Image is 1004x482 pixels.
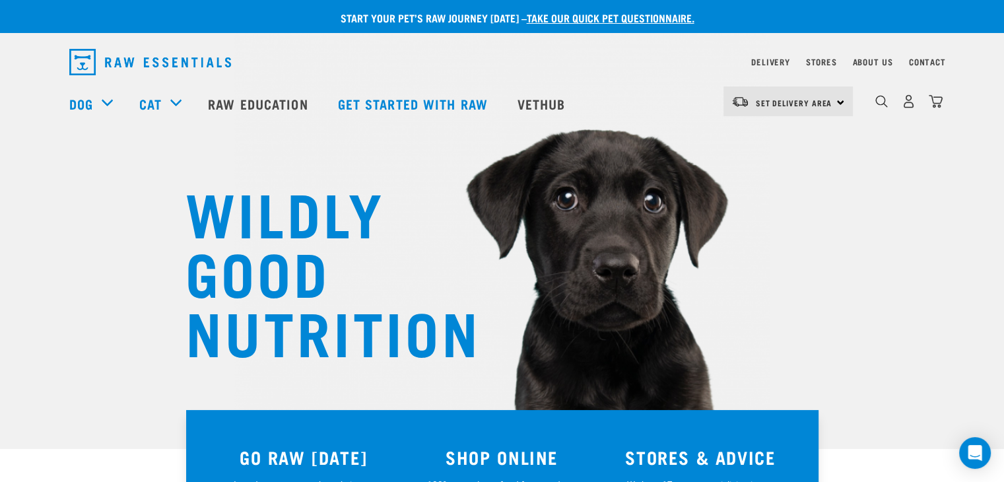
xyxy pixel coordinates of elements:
a: Vethub [504,77,582,130]
a: take our quick pet questionnaire. [527,15,694,20]
img: Raw Essentials Logo [69,49,231,75]
a: Contact [909,59,946,64]
a: Get started with Raw [325,77,504,130]
img: van-moving.png [731,96,749,108]
a: Dog [69,94,93,114]
nav: dropdown navigation [59,44,946,81]
a: Stores [806,59,837,64]
h3: SHOP ONLINE [411,447,593,467]
a: Raw Education [195,77,324,130]
span: Set Delivery Area [756,100,832,105]
img: home-icon@2x.png [929,94,943,108]
h3: STORES & ADVICE [609,447,792,467]
a: Delivery [751,59,789,64]
h1: WILDLY GOOD NUTRITION [185,182,450,360]
img: user.png [902,94,916,108]
div: Open Intercom Messenger [959,437,991,469]
img: home-icon-1@2x.png [875,95,888,108]
a: About Us [852,59,892,64]
h3: GO RAW [DATE] [213,447,395,467]
a: Cat [139,94,162,114]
